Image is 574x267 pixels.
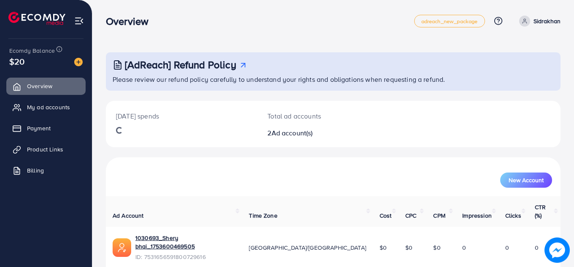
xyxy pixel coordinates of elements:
[433,211,445,220] span: CPM
[509,177,544,183] span: New Account
[500,173,552,188] button: New Account
[380,243,387,252] span: $0
[6,120,86,137] a: Payment
[113,211,144,220] span: Ad Account
[135,253,235,261] span: ID: 7531656591800729616
[505,243,509,252] span: 0
[27,145,63,154] span: Product Links
[544,237,570,263] img: image
[74,16,84,26] img: menu
[380,211,392,220] span: Cost
[249,243,366,252] span: [GEOGRAPHIC_DATA]/[GEOGRAPHIC_DATA]
[249,211,277,220] span: Time Zone
[116,111,247,121] p: [DATE] spends
[125,59,236,71] h3: [AdReach] Refund Policy
[505,211,521,220] span: Clicks
[267,111,361,121] p: Total ad accounts
[8,12,65,25] img: logo
[113,238,131,257] img: ic-ads-acc.e4c84228.svg
[6,162,86,179] a: Billing
[135,234,235,251] a: 1030693_Shery bhai_1753600469505
[462,211,492,220] span: Impression
[106,15,155,27] h3: Overview
[535,203,546,220] span: CTR (%)
[405,243,412,252] span: $0
[267,129,361,137] h2: 2
[516,16,561,27] a: Sidrakhan
[462,243,466,252] span: 0
[272,128,313,138] span: Ad account(s)
[9,55,24,67] span: $20
[421,19,478,24] span: adreach_new_package
[27,82,52,90] span: Overview
[6,99,86,116] a: My ad accounts
[27,124,51,132] span: Payment
[414,15,485,27] a: adreach_new_package
[113,74,555,84] p: Please review our refund policy carefully to understand your rights and obligations when requesti...
[534,16,561,26] p: Sidrakhan
[9,46,55,55] span: Ecomdy Balance
[6,78,86,94] a: Overview
[6,141,86,158] a: Product Links
[405,211,416,220] span: CPC
[74,58,83,66] img: image
[27,166,44,175] span: Billing
[535,243,539,252] span: 0
[27,103,70,111] span: My ad accounts
[433,243,440,252] span: $0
